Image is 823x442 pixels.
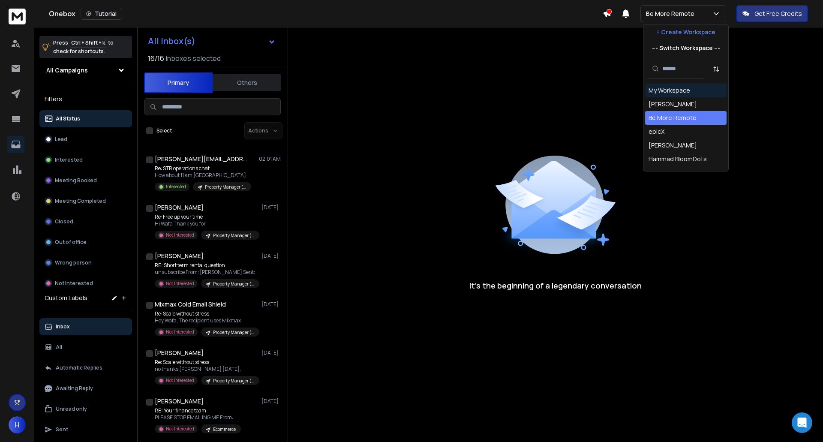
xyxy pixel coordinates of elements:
p: Automatic Replies [56,364,102,371]
button: + Create Workspace [643,24,728,40]
div: Onebox [49,8,603,20]
button: All Status [39,110,132,127]
button: Awaiting Reply [39,380,132,397]
p: [DATE] [261,398,281,405]
p: Awaiting Reply [56,385,93,392]
p: Property Manager ([GEOGRAPHIC_DATA]) [213,378,254,384]
p: Property Manager ([GEOGRAPHIC_DATA]) [213,232,254,239]
p: Not Interested [166,377,194,384]
p: 02:01 AM [259,156,281,162]
h1: All Campaigns [46,66,88,75]
p: [DATE] [261,349,281,356]
button: Meeting Booked [39,172,132,189]
button: Interested [39,151,132,168]
button: Not Interested [39,275,132,292]
p: All [56,344,62,351]
h3: Custom Labels [45,294,87,302]
button: Closed [39,213,132,230]
p: no thanks [PERSON_NAME] [DATE], [155,366,258,373]
button: All Campaigns [39,62,132,79]
button: Automatic Replies [39,359,132,376]
h1: [PERSON_NAME] [155,252,204,260]
div: [PERSON_NAME] [649,141,697,150]
button: H [9,416,26,433]
button: Meeting Completed [39,192,132,210]
button: All [39,339,132,356]
p: Re: Scale without stress [155,359,258,366]
p: Not Interested [166,329,194,335]
label: Select [156,127,172,134]
p: unsubscribe From: [PERSON_NAME] Sent: [155,269,258,276]
h1: [PERSON_NAME] [155,203,204,212]
p: Wrong person [55,259,92,266]
p: Not Interested [166,426,194,432]
h1: Mixmax Cold Email Shield [155,300,226,309]
p: All Status [56,115,80,122]
button: Inbox [39,318,132,335]
button: Others [213,73,281,92]
p: RE: Short term rental question [155,262,258,269]
p: Not Interested [166,232,194,238]
h1: All Inbox(s) [148,37,195,45]
h1: [PERSON_NAME] [155,349,204,357]
p: Ecommerce [213,426,236,433]
p: Unread only [56,406,87,412]
p: Interested [166,183,186,190]
p: RE: Your finance team [155,407,241,414]
button: All Inbox(s) [141,33,282,50]
button: Sent [39,421,132,438]
p: Out of office [55,239,87,246]
button: Tutorial [81,8,122,20]
p: PLEASE STOP EMAILING ME From: [155,414,241,421]
p: --- Switch Workspace --- [652,44,720,52]
p: Property Manager ([GEOGRAPHIC_DATA]) [205,184,246,190]
div: My Workspace [649,86,690,95]
p: Hi Wafa Thank you for [155,220,258,227]
p: Get Free Credits [754,9,802,18]
p: How about 11 am [GEOGRAPHIC_DATA] [155,172,251,179]
p: Interested [55,156,83,163]
div: epicX [649,127,664,136]
h3: Filters [39,93,132,105]
p: + Create Workspace [656,28,715,36]
span: 16 / 16 [148,53,164,63]
span: Ctrl + Shift + k [70,38,106,48]
p: Sent [56,426,68,433]
p: Closed [55,218,73,225]
div: [PERSON_NAME] [649,100,697,108]
button: Get Free Credits [736,5,808,22]
p: Hey Wafa, The recipient uses Mixmax [155,317,258,324]
p: Press to check for shortcuts. [53,39,114,56]
p: [DATE] [261,253,281,259]
div: [PERSON_NAME] [649,168,697,177]
button: Out of office [39,234,132,251]
div: Be More Remote [649,114,697,122]
p: Property Manager ([GEOGRAPHIC_DATA]) [213,281,254,287]
button: Wrong person [39,254,132,271]
p: Property Manager ([GEOGRAPHIC_DATA]) [213,329,254,336]
h1: [PERSON_NAME] [155,397,204,406]
p: Lead [55,136,67,143]
p: [DATE] [261,301,281,308]
p: Meeting Completed [55,198,106,204]
button: Primary [144,72,213,93]
button: Lead [39,131,132,148]
p: Re: Free up your time [155,213,258,220]
div: Hammad BloomDots [649,155,707,163]
div: Open Intercom Messenger [792,412,812,433]
p: It’s the beginning of a legendary conversation [469,280,642,292]
p: Meeting Booked [55,177,97,184]
button: Unread only [39,400,132,418]
button: Sort by Sort A-Z [708,60,725,78]
h3: Inboxes selected [166,53,221,63]
p: Not Interested [55,280,93,287]
p: [DATE] [261,204,281,211]
p: Be More Remote [646,9,698,18]
p: Not Interested [166,280,194,287]
p: Re: STR operations chat [155,165,251,172]
p: Inbox [56,323,70,330]
h1: [PERSON_NAME][EMAIL_ADDRESS][DOMAIN_NAME] [155,155,249,163]
p: Re: Scale without stress [155,310,258,317]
